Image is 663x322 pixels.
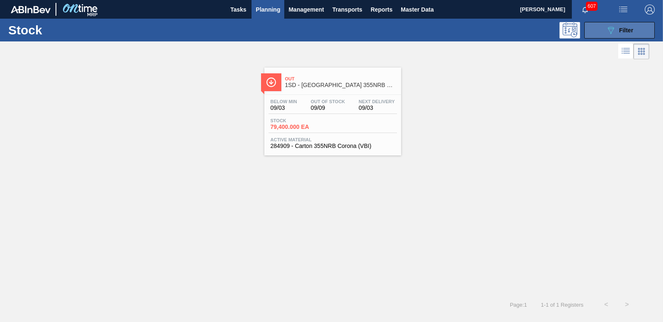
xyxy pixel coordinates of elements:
button: > [617,294,637,315]
span: 09/03 [271,105,297,111]
h1: Stock [8,25,128,35]
span: Active Material [271,137,395,142]
div: Card Vision [634,44,649,59]
span: Tasks [229,5,247,15]
button: < [596,294,617,315]
img: TNhmsLtSVTkK8tSr43FrP2fwEKptu5GPRR3wAAAABJRU5ErkJggg== [11,6,51,13]
button: Filter [584,22,655,39]
img: Logout [645,5,655,15]
span: Out Of Stock [311,99,345,104]
span: 1SD - Carton 355NRB Corona (VBI) [285,82,397,88]
a: ÍconeOut1SD - [GEOGRAPHIC_DATA] 355NRB Corona (VBI)Below Min09/03Out Of Stock09/09Next Delivery09... [258,61,405,155]
span: 284909 - Carton 355NRB Corona (VBI) [271,143,395,149]
span: 1 - 1 of 1 Registers [540,302,583,308]
span: 09/03 [359,105,395,111]
span: Out [285,76,397,81]
div: List Vision [618,44,634,59]
span: Next Delivery [359,99,395,104]
span: Page : 1 [510,302,527,308]
span: 09/09 [311,105,345,111]
span: Transports [332,5,362,15]
span: Reports [370,5,392,15]
button: Notifications [572,4,598,15]
span: Planning [256,5,280,15]
div: Programming: no user selected [559,22,580,39]
span: Master Data [401,5,433,15]
span: 607 [586,2,598,11]
img: Ícone [266,77,276,87]
img: userActions [618,5,628,15]
span: 79,400.000 EA [271,124,329,130]
span: Filter [619,27,633,34]
span: Below Min [271,99,297,104]
span: Management [288,5,324,15]
span: Stock [271,118,329,123]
